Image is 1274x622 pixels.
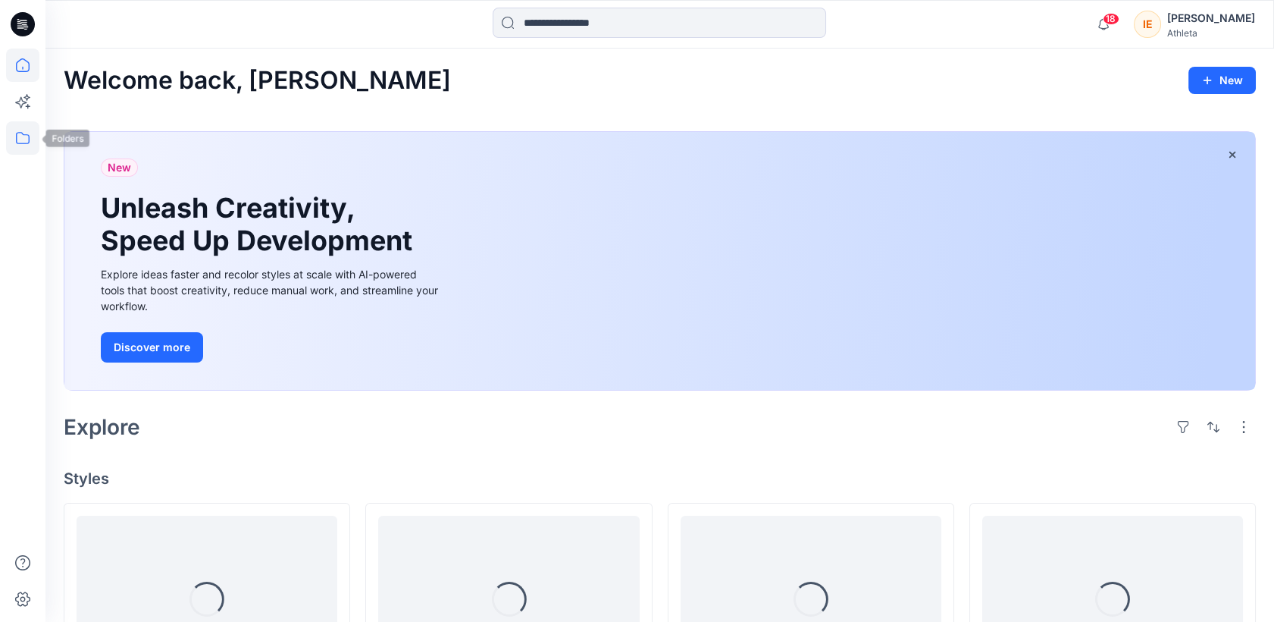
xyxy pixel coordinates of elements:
div: IE [1134,11,1161,38]
div: [PERSON_NAME] [1167,9,1255,27]
h2: Explore [64,415,140,439]
div: Explore ideas faster and recolor styles at scale with AI-powered tools that boost creativity, red... [101,266,442,314]
h2: Welcome back, [PERSON_NAME] [64,67,451,95]
button: New [1188,67,1256,94]
button: Discover more [101,332,203,363]
h4: Styles [64,470,1256,488]
span: 18 [1103,13,1119,25]
span: New [108,159,131,177]
a: Discover more [101,332,442,363]
div: Athleta [1167,27,1255,39]
h1: Unleash Creativity, Speed Up Development [101,192,419,257]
